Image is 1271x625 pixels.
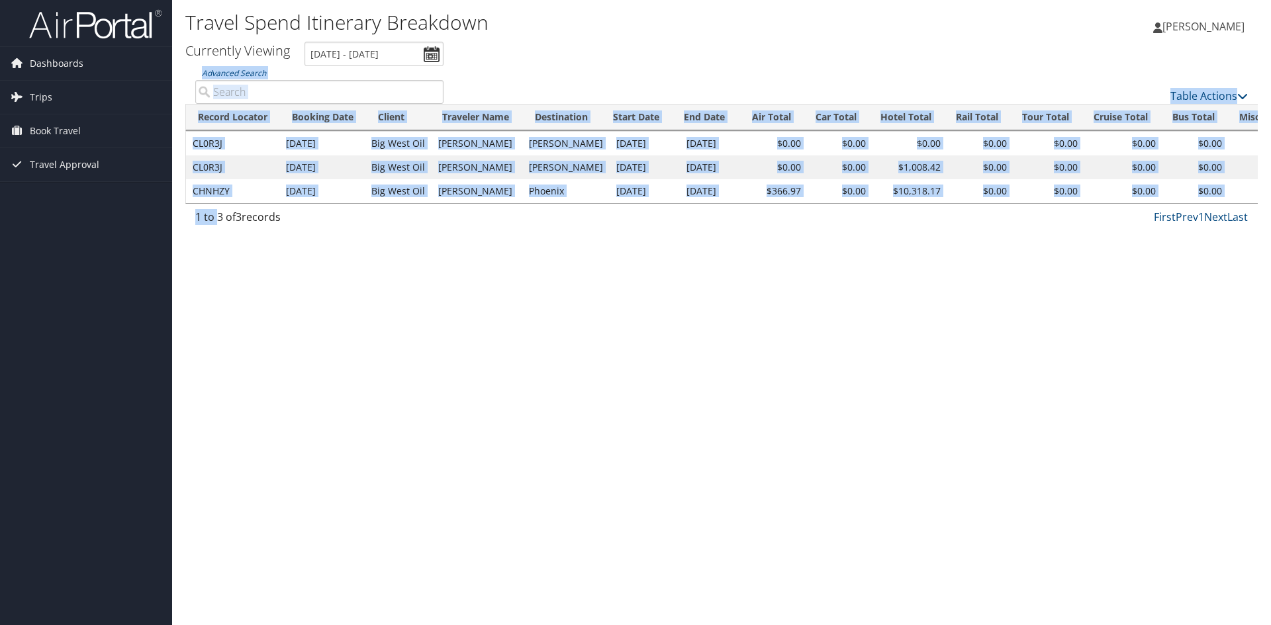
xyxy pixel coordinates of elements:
a: [PERSON_NAME] [1153,7,1258,46]
h1: Travel Spend Itinerary Breakdown [185,9,900,36]
td: [DATE] [279,132,365,155]
a: Last [1227,210,1248,224]
td: $1,008.42 [872,155,947,179]
h3: Currently Viewing [185,42,290,60]
td: $0.00 [947,132,1013,155]
th: Rail Total: activate to sort column ascending [943,104,1010,130]
a: Table Actions [1170,89,1248,103]
td: $0.00 [947,155,1013,179]
th: Tour Total: activate to sort column ascending [1010,104,1082,130]
th: Destination: activate to sort column ascending [523,104,601,130]
span: Dashboards [30,47,83,80]
th: Client: activate to sort column ascending [366,104,430,130]
td: [DATE] [680,179,745,203]
a: Advanced Search [202,67,266,79]
td: [DATE] [279,155,365,179]
td: $0.00 [808,132,872,155]
td: $366.97 [745,179,808,203]
th: Air Total: activate to sort column ascending [739,104,803,130]
span: Travel Approval [30,148,99,181]
td: Big West Oil [365,179,432,203]
td: $0.00 [1162,155,1229,179]
td: [DATE] [680,155,745,179]
td: $0.00 [1084,179,1162,203]
input: [DATE] - [DATE] [305,42,444,66]
a: Next [1204,210,1227,224]
td: $0.00 [1013,132,1084,155]
td: Big West Oil [365,132,432,155]
td: CL0R3J [186,132,279,155]
td: $0.00 [872,132,947,155]
td: Phoenix [522,179,610,203]
span: Book Travel [30,114,81,147]
input: Advanced Search [195,80,444,104]
td: $0.00 [745,155,808,179]
th: Record Locator: activate to sort column ascending [186,104,280,130]
td: CL0R3J [186,155,279,179]
th: Car Total: activate to sort column ascending [803,104,869,130]
td: $0.00 [808,155,872,179]
td: [PERSON_NAME] [432,155,522,179]
td: $0.00 [1013,155,1084,179]
td: $0.00 [808,179,872,203]
td: $0.00 [1162,179,1229,203]
th: Start Date: activate to sort column ascending [601,104,672,130]
td: [PERSON_NAME] [522,132,610,155]
td: CHNHZY [186,179,279,203]
img: airportal-logo.png [29,9,162,40]
a: First [1154,210,1176,224]
td: [PERSON_NAME] [432,132,522,155]
a: 1 [1198,210,1204,224]
td: Big West Oil [365,155,432,179]
td: [PERSON_NAME] [432,179,522,203]
td: $0.00 [1084,155,1162,179]
td: [DATE] [610,132,680,155]
th: Traveler Name: activate to sort column ascending [430,104,523,130]
span: 3 [236,210,242,224]
td: [DATE] [279,179,365,203]
td: $0.00 [1013,179,1084,203]
span: Trips [30,81,52,114]
td: [DATE] [610,155,680,179]
th: Booking Date: activate to sort column ascending [280,104,366,130]
th: Bus Total: activate to sort column ascending [1160,104,1227,130]
td: $10,318.17 [872,179,947,203]
a: Prev [1176,210,1198,224]
div: 1 to 3 of records [195,209,444,231]
th: Cruise Total: activate to sort column ascending [1081,104,1160,130]
td: $0.00 [745,132,808,155]
td: $0.00 [947,179,1013,203]
td: [DATE] [680,132,745,155]
th: End Date: activate to sort column ascending [672,104,739,130]
td: $0.00 [1084,132,1162,155]
th: Hotel Total: activate to sort column ascending [869,104,943,130]
td: [DATE] [610,179,680,203]
td: $0.00 [1162,132,1229,155]
td: [PERSON_NAME] [522,155,610,179]
span: [PERSON_NAME] [1162,19,1245,34]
